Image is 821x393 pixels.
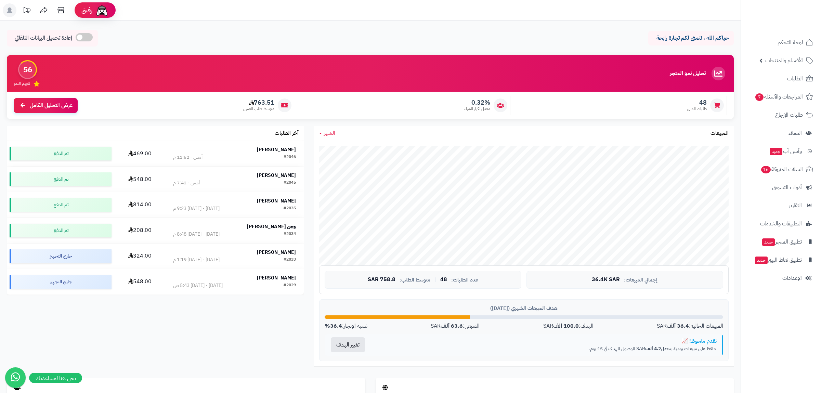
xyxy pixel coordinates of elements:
div: تم الدفع [10,224,112,237]
span: أدوات التسويق [772,183,802,192]
div: [DATE] - [DATE] 9:23 م [173,205,220,212]
div: نسبة الإنجاز: [325,322,367,330]
strong: 100.0 ألف [553,322,579,330]
span: الطلبات [787,74,803,83]
a: التطبيقات والخدمات [745,215,817,232]
span: تقييم النمو [14,81,30,87]
span: المراجعات والأسئلة [755,92,803,102]
a: تحديثات المنصة [18,3,35,19]
strong: [PERSON_NAME] [257,197,296,205]
div: الهدف: SAR [543,322,594,330]
span: الأقسام والمنتجات [765,56,803,65]
div: المتبقي: SAR [431,322,480,330]
div: تقدم ملحوظ! 📈 [376,338,717,345]
div: أمس - 7:42 م [173,180,200,186]
span: 0.32% [464,99,490,106]
a: الطلبات [745,70,817,87]
div: هدف المبيعات الشهري ([DATE]) [325,305,723,312]
span: عرض التحليل الكامل [30,102,73,109]
td: 548.00 [114,269,166,294]
span: 36.4K SAR [592,277,620,283]
span: رفيق [81,6,92,14]
a: عرض التحليل الكامل [14,98,78,113]
span: جديد [762,238,775,246]
span: 16 [761,166,771,173]
span: 763.51 [243,99,274,106]
span: إجمالي المبيعات: [624,277,657,283]
span: تطبيق المتجر [761,237,802,247]
strong: [PERSON_NAME] [257,274,296,281]
span: متوسط الطلب: [400,277,430,283]
div: #2033 [284,257,296,263]
span: لوحة التحكم [778,38,803,47]
div: تم الدفع [10,198,112,212]
div: #2034 [284,231,296,238]
a: العملاء [745,125,817,141]
span: إعادة تحميل البيانات التلقائي [15,34,72,42]
a: تطبيق نقاط البيعجديد [745,252,817,268]
span: معدل تكرار الشراء [464,106,490,112]
td: 324.00 [114,244,166,269]
span: 48 [440,277,447,283]
strong: [PERSON_NAME] [257,146,296,153]
button: تغيير الهدف [331,337,365,352]
div: #2035 [284,205,296,212]
strong: 63.6 ألف [441,322,463,330]
span: | [434,277,436,282]
div: تم الدفع [10,147,112,160]
td: 469.00 [114,141,166,166]
span: الشهر [324,129,335,137]
div: #2029 [284,282,296,289]
td: 814.00 [114,192,166,218]
p: حياكم الله ، نتمنى لكم تجارة رابحة [653,34,729,42]
a: أدوات التسويق [745,179,817,196]
td: 208.00 [114,218,166,243]
a: طلبات الإرجاع [745,107,817,123]
span: التقارير [789,201,802,210]
a: التقارير [745,197,817,214]
span: طلبات الإرجاع [775,110,803,120]
div: جاري التجهيز [10,275,112,289]
a: المراجعات والأسئلة7 [745,89,817,105]
div: #2045 [284,180,296,186]
span: جديد [755,257,768,264]
img: ai-face.png [95,3,109,17]
span: عدد الطلبات: [451,277,478,283]
span: 758.8 SAR [368,277,395,283]
a: السلات المتروكة16 [745,161,817,178]
div: المبيعات الحالية: SAR [657,322,723,330]
h3: المبيعات [711,130,729,136]
strong: [PERSON_NAME] [257,172,296,179]
strong: 36.4 ألف [667,322,689,330]
td: 548.00 [114,167,166,192]
span: التطبيقات والخدمات [760,219,802,228]
a: الشهر [319,129,335,137]
div: تم الدفع [10,172,112,186]
h3: تحليل نمو المتجر [670,70,706,77]
span: الإعدادات [782,273,802,283]
strong: 4.2 ألف [645,345,661,352]
span: العملاء [789,128,802,138]
strong: [PERSON_NAME] [257,249,296,256]
span: تطبيق نقاط البيع [754,255,802,265]
span: السلات المتروكة [760,165,803,174]
span: جديد [770,148,782,155]
strong: وجن [PERSON_NAME] [247,223,296,230]
a: تطبيق المتجرجديد [745,234,817,250]
span: 48 [687,99,707,106]
div: [DATE] - [DATE] 5:43 ص [173,282,223,289]
div: #2046 [284,154,296,161]
span: متوسط طلب العميل [243,106,274,112]
div: جاري التجهيز [10,249,112,263]
span: وآتس آب [769,146,802,156]
span: طلبات الشهر [687,106,707,112]
div: [DATE] - [DATE] 1:19 م [173,257,220,263]
a: الإعدادات [745,270,817,286]
h3: آخر الطلبات [275,130,299,136]
img: logo-2.png [774,17,815,31]
a: لوحة التحكم [745,34,817,51]
div: أمس - 11:52 م [173,154,203,161]
p: حافظ على مبيعات يومية بمعدل SAR للوصول للهدف في 15 يوم. [376,345,717,352]
div: [DATE] - [DATE] 8:48 م [173,231,220,238]
span: 7 [755,93,764,101]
